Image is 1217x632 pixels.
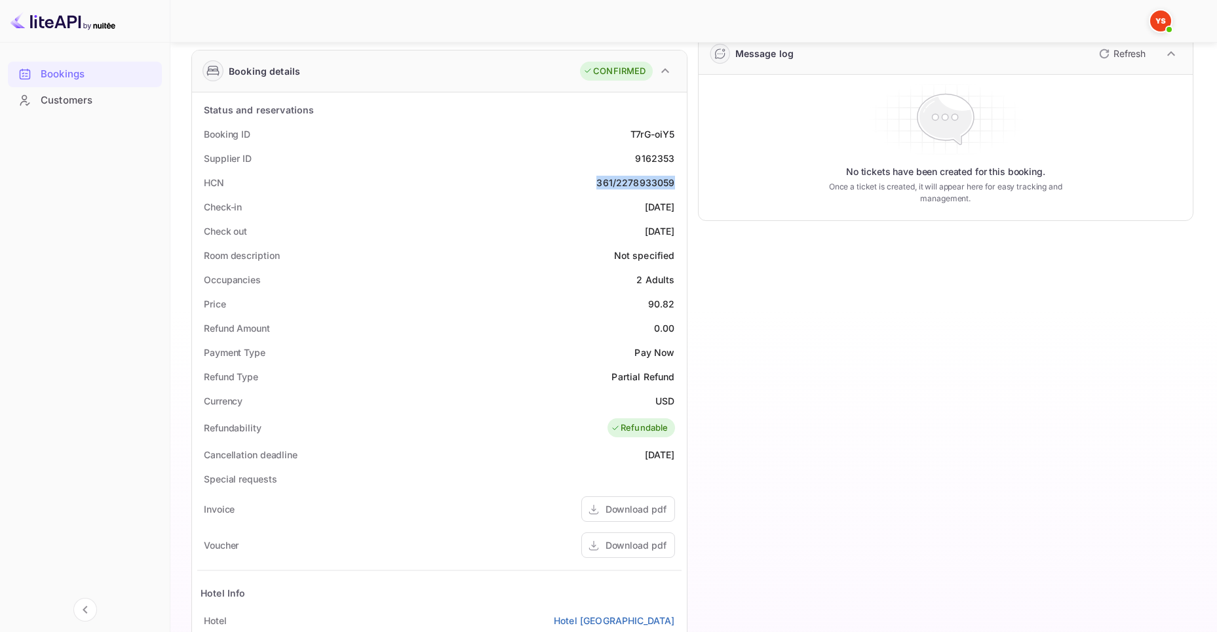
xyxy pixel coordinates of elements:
[1150,10,1171,31] img: Yandex Support
[204,248,279,262] div: Room description
[8,62,162,86] a: Bookings
[204,200,242,214] div: Check-in
[846,165,1045,178] p: No tickets have been created for this booking.
[204,127,250,141] div: Booking ID
[596,176,674,189] div: 361/2278933059
[204,151,252,165] div: Supplier ID
[614,248,675,262] div: Not specified
[204,472,277,486] div: Special requests
[10,10,115,31] img: LiteAPI logo
[606,502,666,516] div: Download pdf
[204,448,298,462] div: Cancellation deadline
[204,538,239,552] div: Voucher
[41,93,155,108] div: Customers
[201,586,246,600] div: Hotel Info
[8,62,162,87] div: Bookings
[204,297,226,311] div: Price
[204,421,261,435] div: Refundability
[813,181,1079,205] p: Once a ticket is created, it will appear here for easy tracking and management.
[648,297,675,311] div: 90.82
[204,224,247,238] div: Check out
[8,88,162,112] a: Customers
[8,88,162,113] div: Customers
[630,127,674,141] div: T7rG-oiY5
[635,151,674,165] div: 9162353
[1091,43,1151,64] button: Refresh
[204,273,261,286] div: Occupancies
[636,273,674,286] div: 2 Adults
[204,321,270,335] div: Refund Amount
[735,47,794,60] div: Message log
[645,224,675,238] div: [DATE]
[73,598,97,622] button: Collapse navigation
[41,67,155,82] div: Bookings
[204,614,227,627] div: Hotel
[204,346,265,359] div: Payment Type
[645,448,675,462] div: [DATE]
[583,65,646,78] div: CONFIRMED
[204,176,224,189] div: HCN
[204,502,235,516] div: Invoice
[611,422,668,435] div: Refundable
[611,370,674,384] div: Partial Refund
[645,200,675,214] div: [DATE]
[204,370,258,384] div: Refund Type
[654,321,675,335] div: 0.00
[229,64,300,78] div: Booking details
[204,103,314,117] div: Status and reservations
[204,394,242,408] div: Currency
[1113,47,1146,60] p: Refresh
[634,346,674,359] div: Pay Now
[554,614,674,627] a: Hotel [GEOGRAPHIC_DATA]
[655,394,674,408] div: USD
[606,538,666,552] div: Download pdf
